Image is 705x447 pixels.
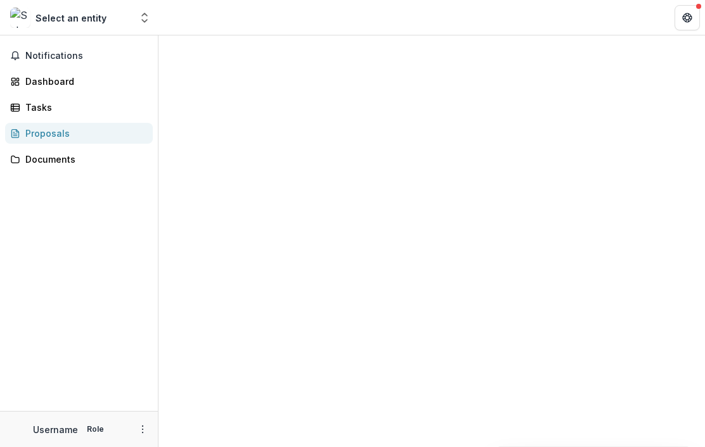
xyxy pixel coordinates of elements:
[5,46,153,66] button: Notifications
[5,149,153,170] a: Documents
[5,97,153,118] a: Tasks
[25,153,143,166] div: Documents
[25,75,143,88] div: Dashboard
[5,71,153,92] a: Dashboard
[25,127,143,140] div: Proposals
[10,8,30,28] img: Select an entity
[675,5,700,30] button: Get Help
[25,101,143,114] div: Tasks
[5,123,153,144] a: Proposals
[136,5,153,30] button: Open entity switcher
[33,423,78,436] p: Username
[25,51,148,61] span: Notifications
[135,422,150,437] button: More
[36,11,107,25] div: Select an entity
[83,424,108,435] p: Role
